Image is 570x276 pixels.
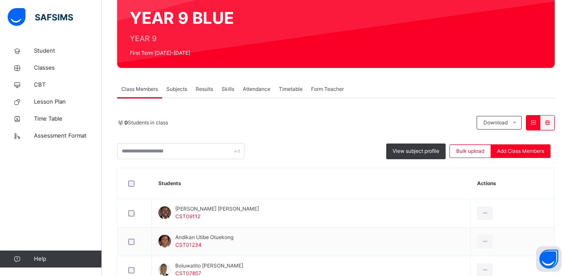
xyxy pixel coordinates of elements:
[456,147,484,155] span: Bulk upload
[175,262,243,270] span: Boluwatito [PERSON_NAME]
[34,115,102,123] span: Time Table
[152,168,471,199] th: Students
[393,147,439,155] span: View subject profile
[166,85,187,93] span: Subjects
[536,246,562,272] button: Open asap
[8,8,73,26] img: safsims
[34,98,102,106] span: Lesson Plan
[196,85,213,93] span: Results
[243,85,270,93] span: Attendance
[34,255,101,263] span: Help
[497,147,544,155] span: Add Class Members
[175,205,259,213] span: [PERSON_NAME] [PERSON_NAME]
[311,85,344,93] span: Form Teacher
[34,81,102,89] span: CBT
[124,119,168,127] span: Students in class
[279,85,303,93] span: Timetable
[34,47,102,55] span: Student
[483,119,508,127] span: Download
[175,213,200,220] span: CST09112
[34,132,102,140] span: Assessment Format
[471,168,554,199] th: Actions
[222,85,234,93] span: Skills
[175,242,202,248] span: CST01234
[175,234,233,241] span: Andikan Utibe Otuekong
[124,119,128,126] b: 0
[34,64,102,72] span: Classes
[121,85,158,93] span: Class Members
